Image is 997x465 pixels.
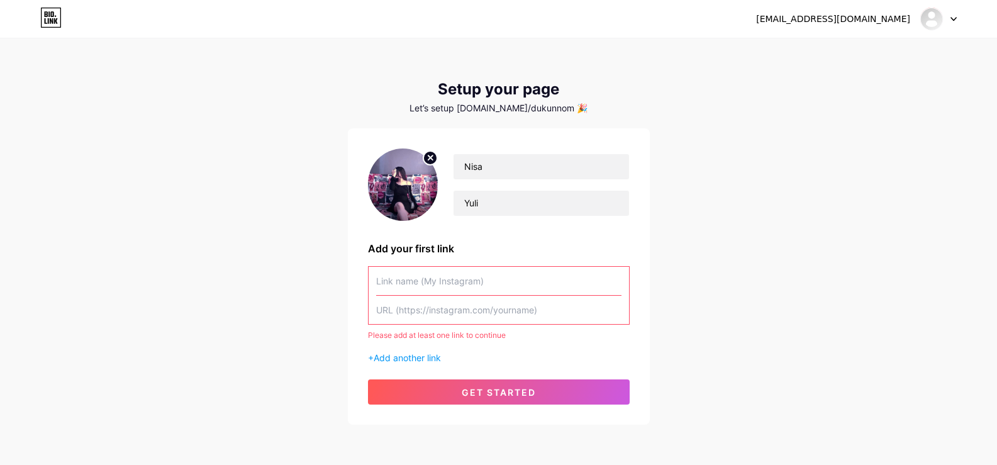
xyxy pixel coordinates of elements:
div: [EMAIL_ADDRESS][DOMAIN_NAME] [756,13,910,26]
input: Link name (My Instagram) [376,267,621,295]
img: profile pic [368,148,438,221]
span: Add another link [374,352,441,363]
button: get started [368,379,630,405]
div: Please add at least one link to continue [368,330,630,341]
span: get started [462,387,536,398]
div: Setup your page [348,81,650,98]
input: Your name [454,154,628,179]
div: Add your first link [368,241,630,256]
div: Let’s setup [DOMAIN_NAME]/dukunnom 🎉 [348,103,650,113]
div: + [368,351,630,364]
input: bio [454,191,628,216]
img: Dukun Nomor [920,7,944,31]
input: URL (https://instagram.com/yourname) [376,296,621,324]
